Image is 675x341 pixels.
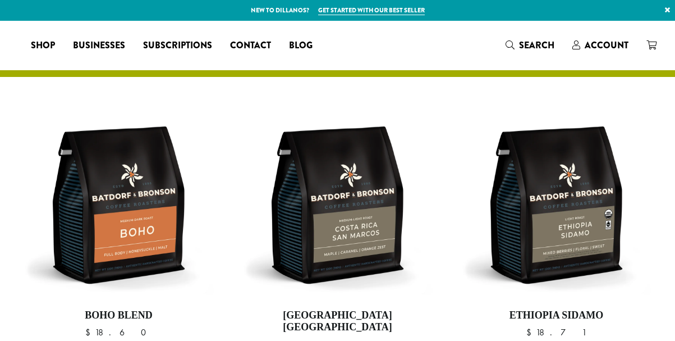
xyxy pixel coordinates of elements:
a: Shop [22,37,64,54]
img: BB-12oz-FTO-Ethiopia-Sidamo-Stock.webp [461,110,651,301]
h4: [GEOGRAPHIC_DATA] [GEOGRAPHIC_DATA] [242,310,433,334]
img: BB-12oz-Costa-Rica-San-Marcos-Stock.webp [242,110,433,301]
bdi: 18.60 [85,326,151,338]
a: Search [497,36,563,54]
span: Blog [289,39,313,53]
span: $ [85,326,95,338]
span: Shop [31,39,55,53]
span: Subscriptions [143,39,212,53]
img: BB-12oz-Boho-Stock.webp [23,110,214,301]
h4: Ethiopia Sidamo [461,310,651,322]
span: $ [526,326,536,338]
span: Account [585,39,628,52]
bdi: 18.71 [526,326,586,338]
span: Contact [230,39,271,53]
span: Search [519,39,554,52]
span: Businesses [73,39,125,53]
h4: Boho Blend [24,310,214,322]
a: Get started with our best seller [318,6,425,15]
